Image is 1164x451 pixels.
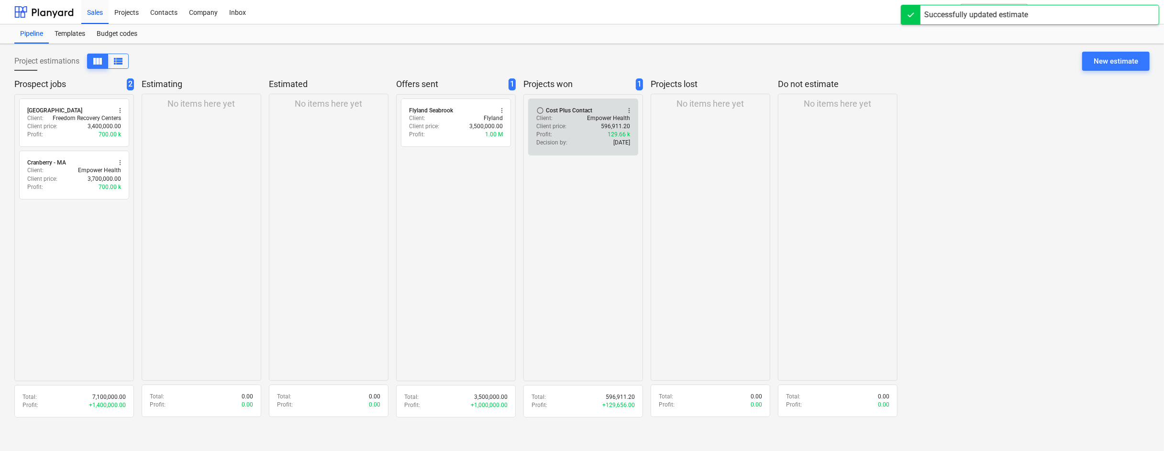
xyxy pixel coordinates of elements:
div: Flyland Seabrook [409,107,453,114]
span: more_vert [625,107,633,114]
p: + 1,400,000.00 [89,401,126,409]
iframe: Chat Widget [1116,405,1164,451]
div: Successfully updated estimate [924,9,1028,21]
p: Freedom Recovery Centers [53,114,121,122]
a: Pipeline [14,24,49,44]
p: 3,400,000.00 [88,122,121,131]
div: Project estimations [14,54,129,69]
p: 129.66 k [608,131,630,139]
div: Cranberry - MA [27,159,66,166]
p: Total : [532,393,546,401]
p: 3,700,000.00 [88,175,121,183]
p: Decision by : [536,139,567,147]
p: Profit : [150,401,166,409]
p: Client : [536,114,553,122]
p: Total : [404,393,419,401]
p: 0.00 [242,393,253,401]
p: Empower Health [587,114,630,122]
a: Budget codes [91,24,143,44]
p: Projects won [523,78,632,90]
p: 0.00 [878,401,889,409]
span: Mark as complete [536,107,544,114]
p: Total : [277,393,291,401]
p: No items here yet [168,98,235,110]
p: No items here yet [295,98,363,110]
p: Total : [150,393,164,401]
a: Templates [49,24,91,44]
span: View as columns [112,55,124,67]
p: Profit : [659,401,675,409]
p: Profit : [22,401,38,409]
p: Total : [786,393,800,401]
p: 0.00 [751,401,762,409]
div: Cost Plus Contact [546,107,592,114]
p: Client price : [27,122,57,131]
p: Profit : [786,401,802,409]
p: [DATE] [613,139,630,147]
p: Profit : [404,401,420,409]
p: Profit : [409,131,425,139]
p: Estimating [142,78,257,90]
p: 0.00 [751,393,762,401]
p: Profit : [27,183,43,191]
p: Total : [659,393,673,401]
p: 7,100,000.00 [92,393,126,401]
p: 3,500,000.00 [469,122,503,131]
span: 1 [509,78,516,90]
p: Flyland [484,114,503,122]
p: 1.00 M [485,131,503,139]
button: New estimate [1082,52,1150,71]
p: 0.00 [878,393,889,401]
p: 0.00 [369,401,380,409]
p: Client price : [27,175,57,183]
div: [GEOGRAPHIC_DATA] [27,107,82,114]
p: Prospect jobs [14,78,123,90]
p: 3,500,000.00 [474,393,508,401]
p: No items here yet [677,98,744,110]
p: Offers sent [396,78,505,90]
p: Client : [27,166,44,175]
p: Client : [409,114,425,122]
p: Client price : [536,122,566,131]
p: + 1,000,000.00 [471,401,508,409]
p: Profit : [532,401,547,409]
p: Estimated [269,78,385,90]
div: New estimate [1094,55,1138,67]
span: more_vert [116,159,124,166]
p: Profit : [536,131,552,139]
span: 2 [127,78,134,90]
p: Total : [22,393,37,401]
p: Do not estimate [778,78,894,90]
span: View as columns [92,55,103,67]
p: 596,911.20 [601,122,630,131]
p: Client price : [409,122,439,131]
p: 0.00 [242,401,253,409]
p: Client : [27,114,44,122]
p: 700.00 k [99,131,121,139]
p: Profit : [27,131,43,139]
p: Projects lost [651,78,766,90]
p: Empower Health [78,166,121,175]
p: No items here yet [804,98,872,110]
p: Profit : [277,401,293,409]
span: more_vert [498,107,506,114]
p: 0.00 [369,393,380,401]
p: 596,911.20 [606,393,635,401]
p: + 129,656.00 [602,401,635,409]
p: 700.00 k [99,183,121,191]
span: 1 [636,78,643,90]
span: more_vert [116,107,124,114]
